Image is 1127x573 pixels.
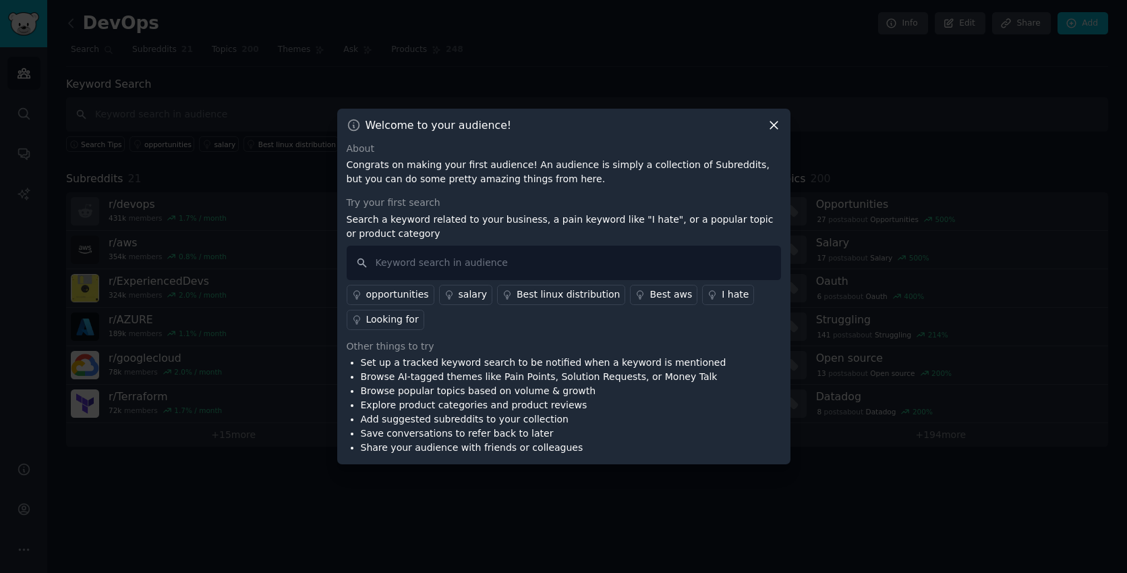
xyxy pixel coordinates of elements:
div: Best linux distribution [517,288,620,302]
div: Best aws [649,288,692,302]
li: Explore product categories and product reviews [361,398,726,412]
div: About [347,142,781,156]
p: Congrats on making your first audience! An audience is simply a collection of Subreddits, but you... [347,158,781,186]
a: I hate [702,285,754,305]
div: Looking for [366,312,419,327]
li: Set up a tracked keyword search to be notified when a keyword is mentioned [361,356,726,370]
a: Best aws [630,285,697,305]
div: salary [459,288,487,302]
a: opportunities [347,285,434,305]
div: opportunities [366,288,429,302]
p: Search a keyword related to your business, a pain keyword like "I hate", or a popular topic or pr... [347,213,781,241]
a: Best linux distribution [497,285,626,305]
li: Add suggested subreddits to your collection [361,412,726,427]
li: Share your audience with friends or colleagues [361,441,726,455]
h3: Welcome to your audience! [366,118,512,132]
li: Browse AI-tagged themes like Pain Points, Solution Requests, or Money Talk [361,370,726,384]
input: Keyword search in audience [347,246,781,280]
li: Browse popular topics based on volume & growth [361,384,726,398]
li: Save conversations to refer back to later [361,427,726,441]
div: I hate [722,288,749,302]
a: Looking for [347,310,424,330]
a: salary [439,285,492,305]
div: Other things to try [347,339,781,354]
div: Try your first search [347,196,781,210]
